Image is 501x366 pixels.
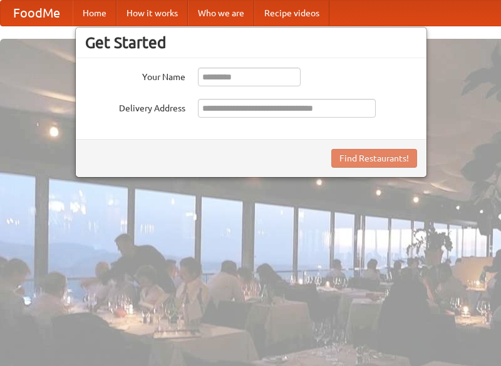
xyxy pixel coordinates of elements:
button: Find Restaurants! [331,149,417,168]
a: Who we are [188,1,254,26]
a: How it works [116,1,188,26]
a: FoodMe [1,1,73,26]
a: Recipe videos [254,1,329,26]
label: Your Name [85,68,185,83]
h3: Get Started [85,33,417,52]
label: Delivery Address [85,99,185,114]
a: Home [73,1,116,26]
